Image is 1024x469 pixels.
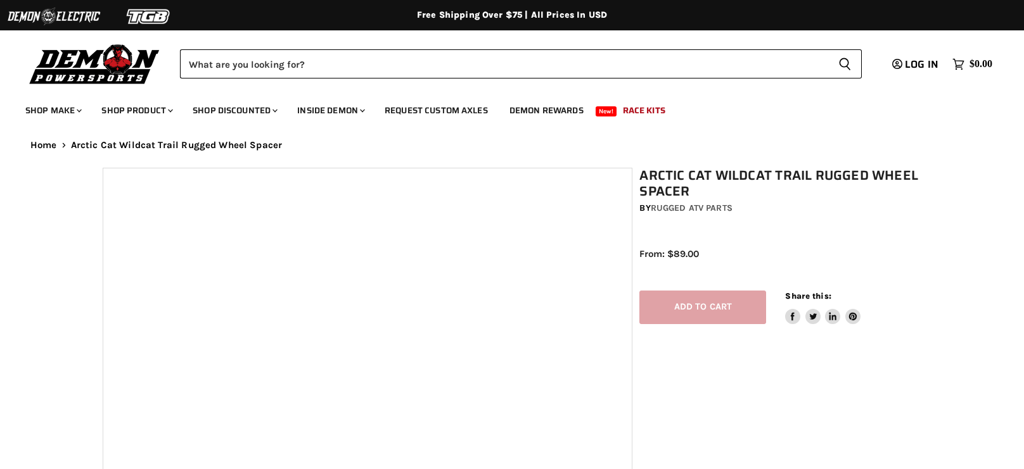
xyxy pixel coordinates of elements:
span: $0.00 [970,58,992,70]
button: Search [828,49,862,78]
ul: Main menu [16,92,989,123]
span: Share this: [785,291,831,301]
a: Home [30,140,57,151]
input: Search [180,49,828,78]
div: by [639,201,928,215]
a: $0.00 [946,55,999,73]
span: Log in [905,56,938,72]
span: New! [596,106,617,116]
nav: Breadcrumbs [5,140,1019,151]
aside: Share this: [785,291,861,324]
span: From: $89.00 [639,248,699,260]
span: Arctic Cat Wildcat Trail Rugged Wheel Spacer [71,140,283,151]
a: Race Kits [613,97,675,123]
img: Demon Powersports [25,41,164,86]
img: Demon Electric Logo 2 [6,4,101,28]
a: Inside Demon [288,97,373,123]
a: Shop Discounted [183,97,285,123]
a: Rugged ATV Parts [651,203,733,213]
a: Log in [886,59,946,70]
a: Shop Make [16,97,89,123]
form: Product [180,49,862,78]
a: Shop Product [92,97,181,123]
div: Free Shipping Over $75 | All Prices In USD [5,9,1019,21]
a: Demon Rewards [500,97,593,123]
h1: Arctic Cat Wildcat Trail Rugged Wheel Spacer [639,168,928,199]
img: TGB Logo 2 [101,4,196,28]
a: Request Custom Axles [375,97,497,123]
